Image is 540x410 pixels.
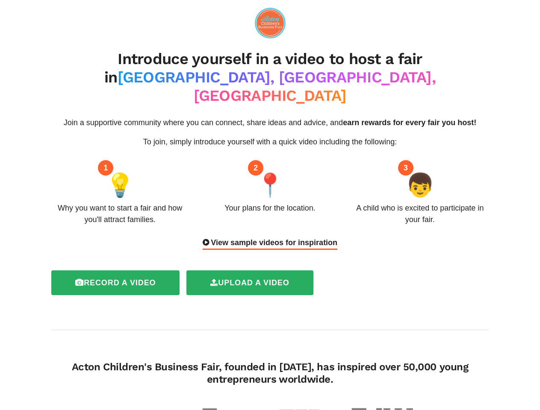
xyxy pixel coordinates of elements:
[51,270,180,295] label: Record a video
[51,202,189,225] div: Why you want to start a fair and how you'll attract families.
[351,202,489,225] div: A child who is excited to participate in your fair.
[255,8,286,38] img: logo-09e7f61fd0461591446672a45e28a4aa4e3f772ea81a4ddf9c7371a8bcc222a1.png
[98,160,113,176] div: 1
[343,118,476,127] span: earn rewards for every fair you host!
[248,160,263,176] div: 2
[398,160,413,176] div: 3
[186,270,313,295] label: Upload a video
[224,202,315,214] div: Your plans for the location.
[406,168,434,202] span: 👦
[203,237,337,250] div: View sample videos for inspiration
[118,68,436,105] span: [GEOGRAPHIC_DATA], [GEOGRAPHIC_DATA], [GEOGRAPHIC_DATA]
[106,168,134,202] span: 💡
[51,361,489,385] h4: Acton Children's Business Fair, founded in [DATE], has inspired over 50,000 young entrepreneurs w...
[51,50,489,105] h2: Introduce yourself in a video to host a fair in
[256,168,284,202] span: 📍
[51,136,489,148] p: To join, simply introduce yourself with a quick video including the following:
[51,117,489,129] p: Join a supportive community where you can connect, share ideas and advice, and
